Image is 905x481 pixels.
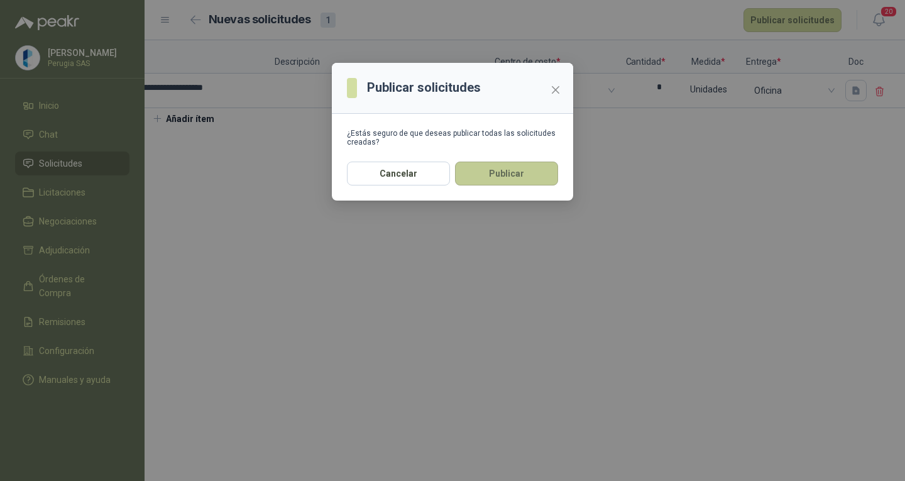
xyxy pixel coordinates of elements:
span: close [551,85,561,95]
button: Cancelar [347,162,450,185]
h3: Publicar solicitudes [367,78,481,97]
button: Publicar [455,162,558,185]
button: Close [546,80,566,100]
div: ¿Estás seguro de que deseas publicar todas las solicitudes creadas? [347,129,558,147]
